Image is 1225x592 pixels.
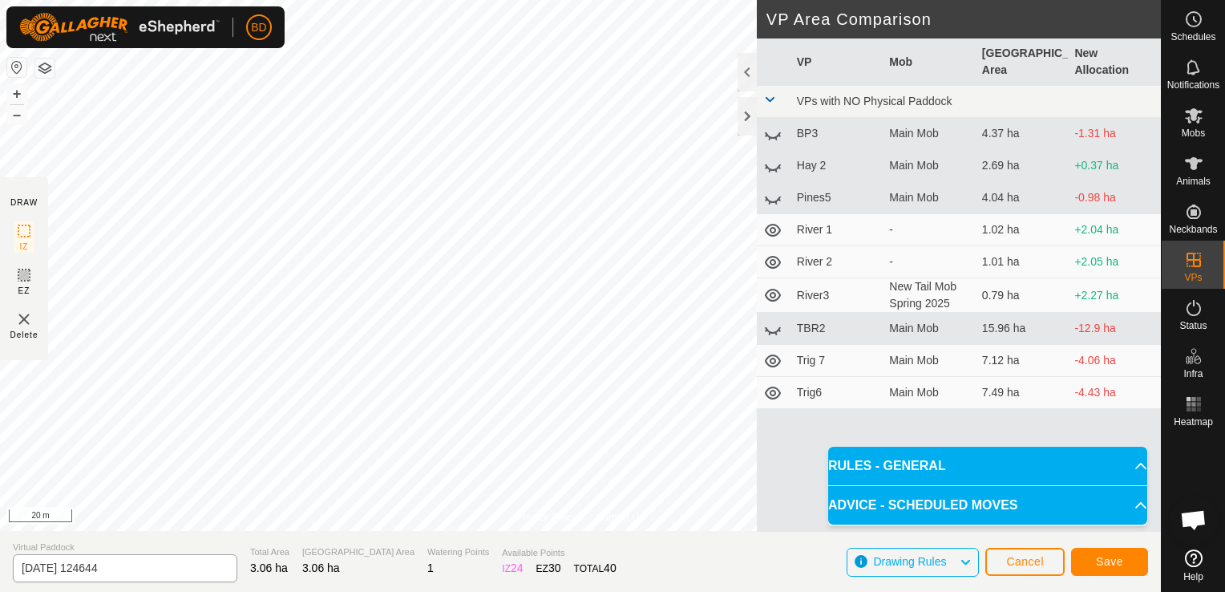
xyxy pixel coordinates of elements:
[1068,118,1161,150] td: -1.31 ha
[889,352,969,369] div: Main Mob
[976,150,1069,182] td: 2.69 ha
[1068,182,1161,214] td: -0.98 ha
[1068,39,1161,86] th: New Allocation
[427,562,434,574] span: 1
[828,486,1147,525] p-accordion-header: ADVICE - SCHEDULED MOVES
[1183,572,1203,582] span: Help
[889,221,969,238] div: -
[1174,417,1213,427] span: Heatmap
[1071,548,1148,576] button: Save
[976,278,1069,313] td: 0.79 ha
[889,384,969,401] div: Main Mob
[1068,214,1161,246] td: +2.04 ha
[976,345,1069,377] td: 7.12 ha
[251,19,266,36] span: BD
[1176,176,1211,186] span: Animals
[889,253,969,270] div: -
[19,13,220,42] img: Gallagher Logo
[1068,278,1161,313] td: +2.27 ha
[790,182,883,214] td: Pines5
[1169,225,1217,234] span: Neckbands
[548,562,561,574] span: 30
[790,278,883,313] td: River3
[790,118,883,150] td: BP3
[828,456,946,476] span: RULES - GENERAL
[873,555,946,568] span: Drawing Rules
[1068,377,1161,409] td: -4.43 ha
[502,560,523,577] div: IZ
[976,246,1069,278] td: 1.01 ha
[517,510,577,525] a: Privacy Policy
[35,59,55,78] button: Map Layers
[889,278,969,312] div: New Tail Mob Spring 2025
[20,241,29,253] span: IZ
[976,182,1069,214] td: 4.04 ha
[596,510,644,525] a: Contact Us
[10,329,38,341] span: Delete
[1162,543,1225,588] a: Help
[7,105,26,124] button: –
[1068,313,1161,345] td: -12.9 ha
[574,560,617,577] div: TOTAL
[1179,321,1207,330] span: Status
[14,310,34,329] img: VP
[7,84,26,103] button: +
[797,95,952,107] span: VPs with NO Physical Paddock
[976,377,1069,409] td: 7.49 ha
[790,377,883,409] td: Trig6
[13,541,237,554] span: Virtual Paddock
[790,39,883,86] th: VP
[1068,150,1161,182] td: +0.37 ha
[889,125,969,142] div: Main Mob
[976,118,1069,150] td: 4.37 ha
[828,496,1017,515] span: ADVICE - SCHEDULED MOVES
[985,548,1065,576] button: Cancel
[250,545,289,559] span: Total Area
[604,562,617,574] span: 40
[1182,128,1205,138] span: Mobs
[427,545,489,559] span: Watering Points
[790,150,883,182] td: Hay 2
[7,58,26,77] button: Reset Map
[1170,32,1215,42] span: Schedules
[976,313,1069,345] td: 15.96 ha
[766,10,1161,29] h2: VP Area Comparison
[889,320,969,337] div: Main Mob
[502,546,616,560] span: Available Points
[1006,555,1044,568] span: Cancel
[828,447,1147,485] p-accordion-header: RULES - GENERAL
[883,39,976,86] th: Mob
[1184,273,1202,282] span: VPs
[1068,345,1161,377] td: -4.06 ha
[1170,496,1218,544] div: Open chat
[302,562,340,574] span: 3.06 ha
[976,39,1069,86] th: [GEOGRAPHIC_DATA] Area
[10,197,38,209] div: DRAW
[889,189,969,206] div: Main Mob
[302,545,414,559] span: [GEOGRAPHIC_DATA] Area
[1183,369,1203,379] span: Infra
[18,285,30,297] span: EZ
[1096,555,1123,568] span: Save
[1167,80,1219,90] span: Notifications
[1068,246,1161,278] td: +2.05 ha
[790,214,883,246] td: River 1
[976,214,1069,246] td: 1.02 ha
[790,246,883,278] td: River 2
[889,157,969,174] div: Main Mob
[790,345,883,377] td: Trig 7
[511,562,524,574] span: 24
[536,560,561,577] div: EZ
[250,562,288,574] span: 3.06 ha
[790,313,883,345] td: TBR2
